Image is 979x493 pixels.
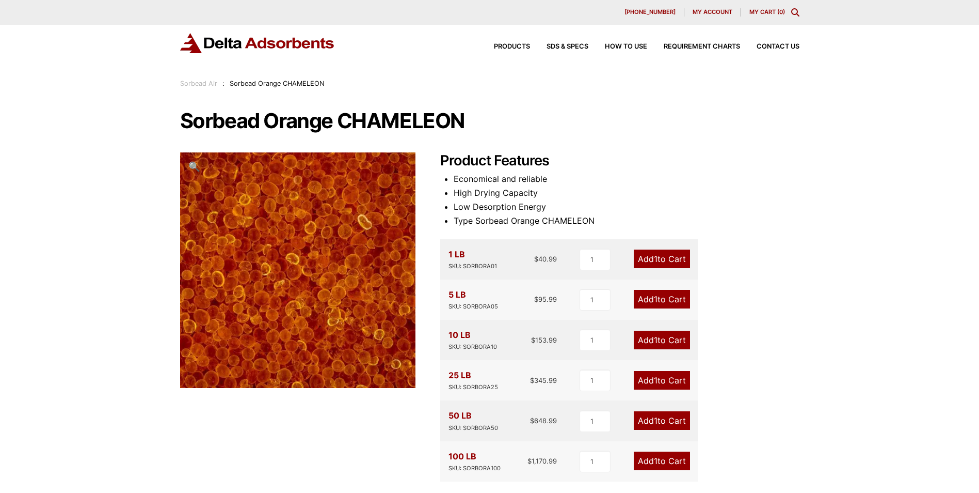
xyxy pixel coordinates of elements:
[624,9,676,15] span: [PHONE_NUMBER]
[180,110,799,132] h1: Sorbead Orange CHAMELEON
[588,43,647,50] a: How to Use
[448,261,497,271] div: SKU: SORBORA01
[534,255,538,263] span: $
[740,43,799,50] a: Contact Us
[440,152,799,170] h2: Product Features
[180,33,335,53] img: Delta Adsorbents
[534,255,557,263] bdi: 40.99
[547,43,588,50] span: SDS & SPECS
[448,328,497,352] div: 10 LB
[448,464,501,473] div: SKU: SORBORA100
[634,250,690,268] a: Add1to Cart
[477,43,530,50] a: Products
[779,8,783,16] span: 0
[230,80,325,87] span: Sorbead Orange CHAMELEON
[634,452,690,470] a: Add1to Cart
[530,43,588,50] a: SDS & SPECS
[684,8,741,17] a: My account
[654,254,657,264] span: 1
[757,43,799,50] span: Contact Us
[180,152,208,181] a: View full-screen image gallery
[494,43,530,50] span: Products
[222,80,224,87] span: :
[634,371,690,390] a: Add1to Cart
[448,302,498,312] div: SKU: SORBORA05
[530,376,557,384] bdi: 345.99
[647,43,740,50] a: Requirement Charts
[654,456,657,466] span: 1
[654,335,657,345] span: 1
[188,161,200,172] span: 🔍
[448,288,498,312] div: 5 LB
[454,172,799,186] li: Economical and reliable
[454,186,799,200] li: High Drying Capacity
[531,336,557,344] bdi: 153.99
[448,423,498,433] div: SKU: SORBORA50
[448,382,498,392] div: SKU: SORBORA25
[654,415,657,426] span: 1
[454,200,799,214] li: Low Desorption Energy
[448,368,498,392] div: 25 LB
[530,417,557,425] bdi: 648.99
[605,43,647,50] span: How to Use
[534,295,557,303] bdi: 95.99
[534,295,538,303] span: $
[530,376,534,384] span: $
[448,248,497,271] div: 1 LB
[654,294,657,304] span: 1
[448,342,497,352] div: SKU: SORBORA10
[448,409,498,433] div: 50 LB
[791,8,799,17] div: Toggle Modal Content
[527,457,557,465] bdi: 1,170.99
[530,417,534,425] span: $
[693,9,732,15] span: My account
[180,80,217,87] a: Sorbead Air
[527,457,532,465] span: $
[616,8,684,17] a: [PHONE_NUMBER]
[634,290,690,309] a: Add1to Cart
[634,331,690,349] a: Add1to Cart
[749,8,785,16] a: My Cart (0)
[664,43,740,50] span: Requirement Charts
[454,214,799,228] li: Type Sorbead Orange CHAMELEON
[448,450,501,473] div: 100 LB
[654,375,657,386] span: 1
[531,336,535,344] span: $
[634,411,690,430] a: Add1to Cart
